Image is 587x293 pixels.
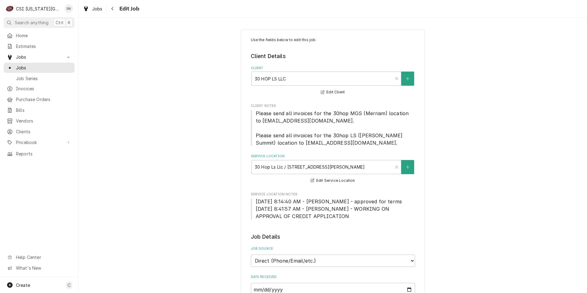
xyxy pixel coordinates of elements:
span: Estimates [16,43,72,49]
legend: Client Details [251,52,415,60]
span: Job Series [16,75,72,82]
div: C [6,4,14,13]
label: Job Source [251,246,415,251]
a: Invoices [4,84,75,94]
button: Edit Service Location [310,177,356,185]
a: Jobs [80,4,105,14]
label: Client [251,66,415,71]
a: Vendors [4,116,75,126]
a: Go to What's New [4,263,75,273]
span: Search anything [15,19,49,26]
a: Bills [4,105,75,115]
button: Edit Client [320,88,346,96]
a: Estimates [4,41,75,51]
a: Clients [4,127,75,137]
div: Sean Mckelvey's Avatar [64,4,73,13]
a: Go to Pricebook [4,137,75,147]
div: Service Location Notes [251,192,415,220]
span: Create [16,283,30,288]
label: Date Received [251,275,415,279]
span: Jobs [16,54,62,60]
span: Vendors [16,118,72,124]
div: CSI [US_STATE][GEOGRAPHIC_DATA]. [16,6,61,12]
span: Service Location Notes [251,192,415,197]
span: Jobs [92,6,103,12]
span: What's New [16,265,71,271]
label: Service Location [251,154,415,159]
div: Client Notes [251,104,415,146]
a: Purchase Orders [4,94,75,104]
span: Service Location Notes [251,198,415,220]
p: Use the fields below to edit this job: [251,37,415,43]
div: Service Location [251,154,415,184]
span: Pricebook [16,139,62,146]
span: [DATE] 8:14:40 AM - [PERSON_NAME] - approved for terms [DATE] 8:41:57 AM - [PERSON_NAME] - WORKIN... [256,198,402,219]
span: C [68,282,71,288]
svg: Create New Location [406,165,410,169]
div: Job Source [251,246,415,267]
div: SM [64,4,73,13]
button: Create New Location [401,160,414,174]
span: Reports [16,150,72,157]
span: Purchase Orders [16,96,72,103]
span: Invoices [16,85,72,92]
span: Bills [16,107,72,113]
span: Clients [16,128,72,135]
span: Jobs [16,64,72,71]
a: Reports [4,149,75,159]
svg: Create New Client [406,76,410,81]
span: Client Notes [251,110,415,146]
a: Jobs [4,63,75,73]
span: Home [16,32,72,39]
span: Please send all invoices for the 30hop MGS (Merriam) location to [EMAIL_ADDRESS][DOMAIN_NAME]. Pl... [256,110,410,146]
button: Search anythingCtrlK [4,17,75,28]
a: Job Series [4,73,75,84]
div: CSI Kansas City.'s Avatar [6,4,14,13]
span: Edit Job [118,5,139,13]
span: Help Center [16,254,71,260]
span: Client Notes [251,104,415,108]
button: Navigate back [108,4,118,14]
button: Create New Client [401,72,414,86]
a: Go to Jobs [4,52,75,62]
a: Go to Help Center [4,252,75,262]
span: Ctrl [56,19,64,26]
div: Client [251,66,415,96]
a: Home [4,30,75,41]
legend: Job Details [251,233,415,241]
span: K [68,19,71,26]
